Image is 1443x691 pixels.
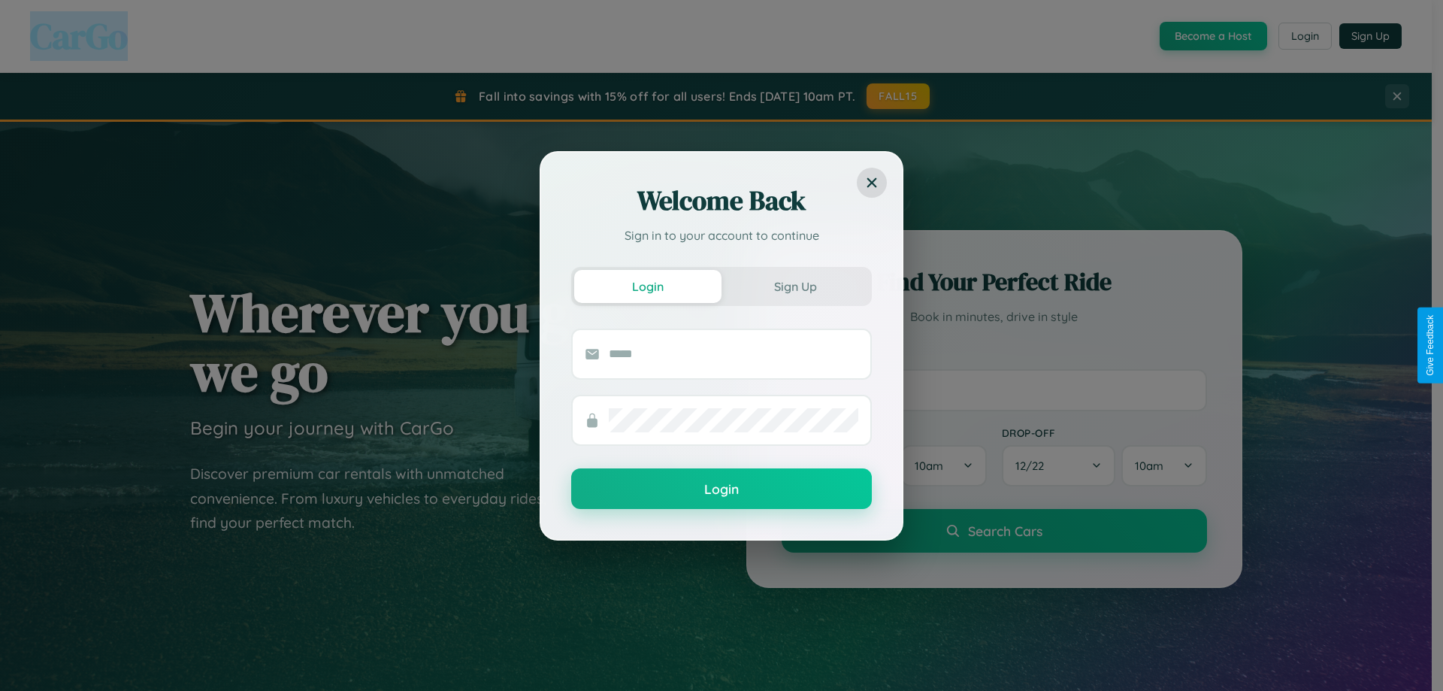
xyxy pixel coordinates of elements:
[571,183,872,219] h2: Welcome Back
[1425,315,1435,376] div: Give Feedback
[574,270,721,303] button: Login
[571,226,872,244] p: Sign in to your account to continue
[721,270,869,303] button: Sign Up
[571,468,872,509] button: Login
